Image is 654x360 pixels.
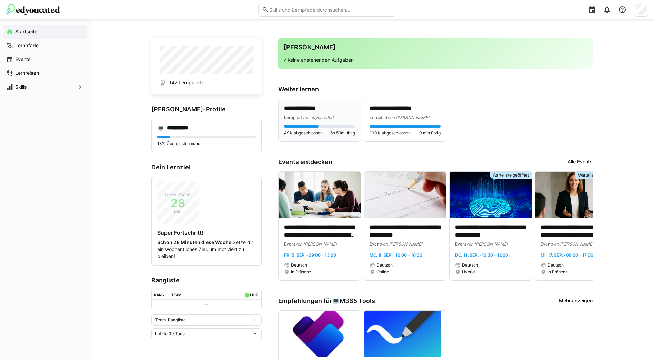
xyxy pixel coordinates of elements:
[578,172,614,178] span: Warteliste geöffnet
[157,239,256,260] p: Setze dir ein wöchentliches Ziel, um motiviert zu bleiben!
[364,172,446,218] img: image
[559,297,593,305] a: Mehr anzeigen
[151,277,262,284] h3: Rangliste
[278,86,593,93] h3: Weiter lernen
[291,269,311,275] span: In Präsenz
[376,262,393,268] span: Deutsch
[381,241,422,247] span: von [PERSON_NAME]
[157,239,233,245] strong: Schon 28 Minuten diese Woche!
[171,293,181,297] div: Team
[157,229,256,236] h4: Super Fortschritt!
[330,130,355,136] span: 6h 59m übrig
[535,172,617,218] img: image
[255,291,259,297] a: ø
[547,269,568,275] span: In Präsenz
[279,311,361,357] img: image
[168,79,204,86] span: 942 Lernpunkte
[279,172,361,218] img: image
[157,141,256,147] p: 13% Übereinstimmung
[284,241,295,247] span: Event
[278,297,375,305] h3: Empfehlungen für
[493,172,529,178] span: Warteliste geöffnet
[462,269,475,275] span: Hybrid
[154,293,164,297] div: Rang
[332,297,375,305] div: 💻️
[284,130,323,136] span: 49% abgeschlossen
[340,297,375,305] span: M365 Tools
[278,158,332,166] h3: Events entdecken
[155,317,186,323] span: Team-Rangliste
[291,262,307,268] span: Deutsch
[541,252,593,258] span: Mi, 17. Sep. · 09:00 - 17:00
[370,252,422,258] span: Mo, 8. Sep. · 10:00 - 10:30
[455,252,508,258] span: Do, 11. Sep. · 10:30 - 12:00
[450,172,532,218] img: image
[295,241,337,247] span: von [PERSON_NAME]
[466,241,508,247] span: von [PERSON_NAME]
[552,241,593,247] span: von [PERSON_NAME]
[302,115,333,120] span: von edyoucated
[284,43,587,51] h3: [PERSON_NAME]
[462,262,478,268] span: Deutsch
[541,241,552,247] span: Event
[284,115,302,120] span: Lernpfad
[284,57,587,63] p: √ Keine anstehenden Aufgaben
[364,311,446,357] img: image
[151,106,262,113] h3: [PERSON_NAME]-Profile
[370,241,381,247] span: Event
[284,252,336,258] span: Fr, 5. Sep. · 09:00 - 13:00
[376,269,389,275] span: Online
[388,115,429,120] span: von [PERSON_NAME]
[547,262,564,268] span: Deutsch
[155,331,185,337] span: Letzte 30 Tage
[250,293,254,297] div: LP
[567,158,593,166] a: Alle Events
[157,124,164,131] div: 💻️
[269,7,392,13] input: Skills und Lernpfade durchsuchen…
[370,115,388,120] span: Lernpfad
[370,130,411,136] span: 100% abgeschlossen
[455,241,466,247] span: Event
[151,163,262,171] h3: Dein Lernziel
[419,130,441,136] span: 0 min übrig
